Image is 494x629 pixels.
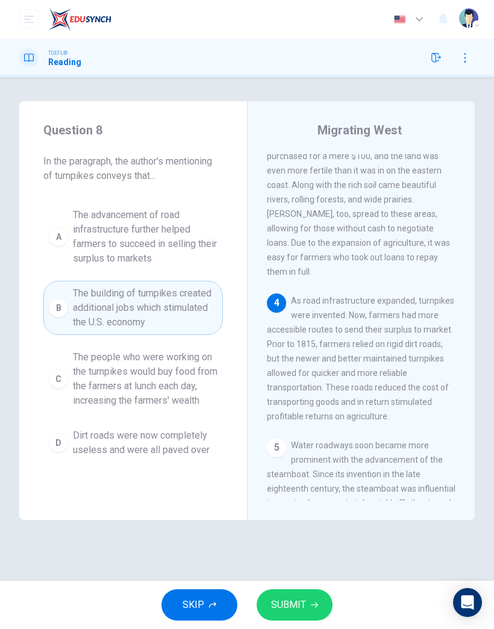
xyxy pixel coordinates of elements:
[43,154,223,183] span: In the paragraph, the author's mentioning of turnpikes conveys that...
[48,57,81,67] h1: Reading
[48,7,111,31] img: EduSynch logo
[459,8,478,28] img: Profile picture
[48,49,67,57] span: TOEFL®
[267,440,455,624] span: Water roadways soon became more prominent with the advancement of the steamboat. Since its invent...
[267,293,286,313] div: 4
[267,296,454,421] span: As road infrastructure expanded, turnpikes were invented. Now, farmers had more accessible routes...
[317,120,402,140] h4: Migrating West
[43,423,223,463] button: DDirt roads were now completely useless and were all paved over
[73,350,217,408] span: The people who were working on the turnpikes would buy food from the farmers at lunch each day, i...
[49,227,68,246] div: A
[73,428,217,457] span: Dirt roads were now completely useless and were all paved over
[267,122,456,277] span: The West was full of promise and beauty. In [DATE], a new law allowed for farms to be purchased f...
[73,286,217,330] span: The building of turnpikes created additional jobs which stimulated the U.S. economy
[43,345,223,413] button: CThe people who were working on the turnpikes would buy food from the farmers at lunch each day, ...
[49,433,68,452] div: D
[43,281,223,335] button: BThe building of turnpikes created additional jobs which stimulated the U.S. economy
[19,10,39,29] button: open mobile menu
[49,369,68,389] div: C
[43,202,223,271] button: AThe advancement of road infrastructure further helped farmers to succeed in selling their surplu...
[73,208,217,266] span: The advancement of road infrastructure further helped farmers to succeed in selling their surplus...
[183,596,204,613] span: SKIP
[453,588,482,617] div: Open Intercom Messenger
[161,589,237,621] button: SKIP
[271,596,306,613] span: SUBMIT
[43,120,223,140] h4: Question 8
[267,438,286,457] div: 5
[257,589,333,621] button: SUBMIT
[392,15,407,24] img: en
[49,298,68,318] div: B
